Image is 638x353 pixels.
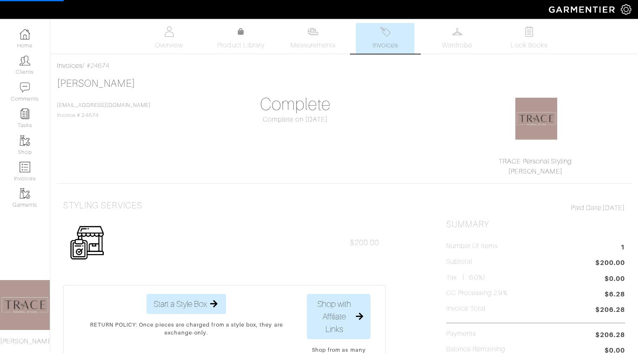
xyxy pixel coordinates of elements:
[206,114,385,125] div: Complete on [DATE]
[442,40,472,50] span: Wardrobe
[500,23,558,54] a: Look Books
[57,102,151,108] a: [EMAIL_ADDRESS][DOMAIN_NAME]
[57,61,631,71] div: / #24674
[69,225,105,260] img: Womens_Service-b2905c8a555b134d70f80a63ccd9711e5cb40bac1cff00c12a43f244cd2c1cd3.png
[20,188,30,199] img: garments-icon-b7da505a4dc4fd61783c78ac3ca0ef83fa9d6f193b1c9dc38574b1d14d53ca28.png
[605,274,625,284] span: $0.00
[595,305,625,316] span: $206.28
[605,289,625,301] span: $6.28
[446,330,476,338] h5: Payments
[446,274,486,282] h5: Tax ( : 6.0%)
[140,23,198,54] a: Overview
[515,98,557,140] img: 1583817110766.png.png
[284,23,343,54] a: Measurements
[452,26,463,37] img: wardrobe-487a4870c1b7c33e795ec22d11cfc2ed9d08956e64fb3008fe2437562e282088.svg
[620,242,625,254] span: 1
[308,26,318,37] img: measurements-466bbee1fd09ba9460f595b01e5d73f9e2bff037440d3c8f018324cb6cdf7a4a.svg
[571,204,602,212] span: Paid Date:
[20,109,30,119] img: reminder-icon-8004d30b9f0a5d33ae49ab947aed9ed385cf756f9e5892f1edd6e32f2345188e.png
[217,40,265,50] span: Product Library
[356,23,414,54] a: Invoices
[428,23,486,54] a: Wardrobe
[154,298,207,310] span: Start a Style Box
[164,26,174,37] img: basicinfo-40fd8af6dae0f16599ec9e87c0ef1c0a1fdea2edbe929e3d69a839185d80c458.svg
[20,135,30,146] img: garments-icon-b7da505a4dc4fd61783c78ac3ca0ef83fa9d6f193b1c9dc38574b1d14d53ca28.png
[446,305,486,313] h5: Invoice Total
[524,26,535,37] img: todo-9ac3debb85659649dc8f770b8b6100bb5dab4b48dedcbae339e5042a72dfd3cc.svg
[291,40,336,50] span: Measurements
[511,40,548,50] span: Look Books
[446,219,625,230] h2: Summary
[380,26,391,37] img: orders-27d20c2124de7fd6de4e0e44c1d41de31381a507db9b33961299e4e07d508b8c.svg
[57,102,151,118] span: Invoice # 24674
[57,78,135,89] a: [PERSON_NAME]
[63,200,142,211] h3: Styling Services
[20,162,30,172] img: orders-icon-0abe47150d42831381b5fb84f609e132dff9fe21cb692f30cb5eec754e2cba89.png
[446,203,625,213] div: [DATE]
[595,330,625,340] span: $206.28
[147,294,226,314] button: Start a Style Box
[57,62,82,70] a: Invoices
[446,289,508,297] h5: CC Processing 2.9%
[499,158,572,165] a: TRACE Personal Styling
[350,239,379,247] span: $200.00
[20,29,30,39] img: dashboard-icon-dbcd8f5a0b271acd01030246c82b418ddd0df26cd7fceb0bd07c9910d44c42f6.png
[79,321,294,337] p: RETURN POLICY: Once pieces are charged from a style box, they are exchange-only.
[446,242,498,250] h5: Number of Items
[307,294,370,339] button: Shop with Affiliate Links
[155,40,183,50] span: Overview
[206,94,385,114] h1: Complete
[508,168,563,175] a: [PERSON_NAME]
[595,258,625,269] span: $200.00
[20,82,30,93] img: comment-icon-a0a6a9ef722e966f86d9cbdc48e553b5cf19dbc54f86b18d962a5391bc8f6eb6.png
[621,4,631,15] img: gear-icon-white-bd11855cb880d31180b6d7d6211b90ccbf57a29d726f0c71d8c61bd08dd39cc2.png
[446,258,472,266] h5: Subtotal
[212,27,270,50] a: Product Library
[20,55,30,66] img: clients-icon-6bae9207a08558b7cb47a8932f037763ab4055f8c8b6bfacd5dc20c3e0201464.png
[314,298,354,335] span: Shop with Affiliate Links
[373,40,398,50] span: Invoices
[545,2,621,17] img: garmentier-logo-header-white-b43fb05a5012e4ada735d5af1a66efaba907eab6374d6393d1fbf88cb4ef424d.png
